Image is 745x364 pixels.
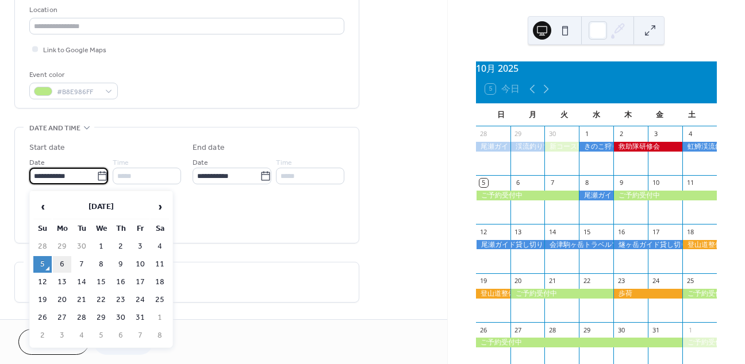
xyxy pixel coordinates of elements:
div: 28 [479,130,488,138]
td: 5 [92,327,110,344]
td: 8 [92,256,110,273]
div: 15 [582,227,591,236]
button: Cancel [18,329,89,355]
div: Event color [29,69,116,81]
span: Time [276,157,292,169]
td: 2 [112,238,130,255]
span: Date [193,157,208,169]
div: 渓流釣りツアー開催決定（残り1席、福島県予定） [510,142,545,152]
div: 火 [548,103,580,126]
div: 尾瀬ガイド貸し切り [476,240,545,250]
th: Tu [72,220,91,237]
div: 18 [686,227,694,236]
div: 尾瀬ガイド貸し切り [476,142,510,152]
div: 1 [582,130,591,138]
div: 新コース開拓 [544,142,579,152]
td: 30 [72,238,91,255]
td: 21 [72,292,91,308]
div: 5 [479,179,488,187]
div: 救助隊研修会 [613,142,682,152]
td: 7 [131,327,149,344]
td: 25 [151,292,169,308]
div: 14 [548,227,556,236]
td: 13 [53,274,71,291]
div: 12 [479,227,488,236]
td: 29 [53,238,71,255]
div: 会津駒ヶ岳トラベルマスターズ（貸し切り） [544,240,613,250]
div: 日 [485,103,517,126]
td: 6 [53,256,71,273]
td: 1 [151,309,169,326]
td: 30 [112,309,130,326]
td: 28 [33,238,52,255]
div: 24 [651,277,660,285]
th: Sa [151,220,169,237]
div: 8 [582,179,591,187]
th: [DATE] [53,195,149,219]
div: 17 [651,227,660,236]
td: 23 [112,292,130,308]
div: 歩荷 [613,289,682,299]
div: 11 [686,179,694,187]
td: 7 [72,256,91,273]
td: 28 [72,309,91,326]
span: › [151,195,168,218]
th: Fr [131,220,149,237]
div: 1 [686,326,694,334]
div: 登山道整備 [476,289,510,299]
td: 11 [151,256,169,273]
td: 4 [72,327,91,344]
td: 19 [33,292,52,308]
td: 6 [112,327,130,344]
div: きのこ狩りツアー開催決定（リピーター様限定、残り１席） [579,142,613,152]
th: Th [112,220,130,237]
div: 2 [617,130,625,138]
td: 27 [53,309,71,326]
div: 金 [644,103,675,126]
div: 木 [612,103,644,126]
div: 16 [617,227,625,236]
div: 10月 2025 [476,61,717,75]
td: 3 [131,238,149,255]
div: 22 [582,277,591,285]
div: Start date [29,142,65,154]
div: ご予約受付中 [682,289,717,299]
td: 31 [131,309,149,326]
div: 21 [548,277,556,285]
td: 18 [151,274,169,291]
div: 9 [617,179,625,187]
div: 30 [548,130,556,138]
td: 16 [112,274,130,291]
span: Time [113,157,129,169]
td: 8 [151,327,169,344]
div: 燧ヶ岳ガイド貸し切り [613,240,682,250]
div: 4 [686,130,694,138]
td: 17 [131,274,149,291]
div: Location [29,4,342,16]
div: 10 [651,179,660,187]
div: ご予約受付中 [476,191,579,200]
div: 28 [548,326,556,334]
td: 4 [151,238,169,255]
td: 12 [33,274,52,291]
div: 29 [582,326,591,334]
td: 29 [92,309,110,326]
div: 土 [676,103,708,126]
div: 23 [617,277,625,285]
span: #B8E986FF [57,86,99,98]
div: 登山道整備 [682,240,717,250]
div: ご予約受付中 [476,338,682,347]
td: 14 [72,274,91,291]
div: 3 [651,130,660,138]
div: 27 [514,326,523,334]
td: 10 [131,256,149,273]
span: Date [29,157,45,169]
td: 20 [53,292,71,308]
span: ‹ [34,195,51,218]
div: 20 [514,277,523,285]
span: Date and time [29,122,80,134]
div: 13 [514,227,523,236]
td: 1 [92,238,110,255]
div: 25 [686,277,694,285]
